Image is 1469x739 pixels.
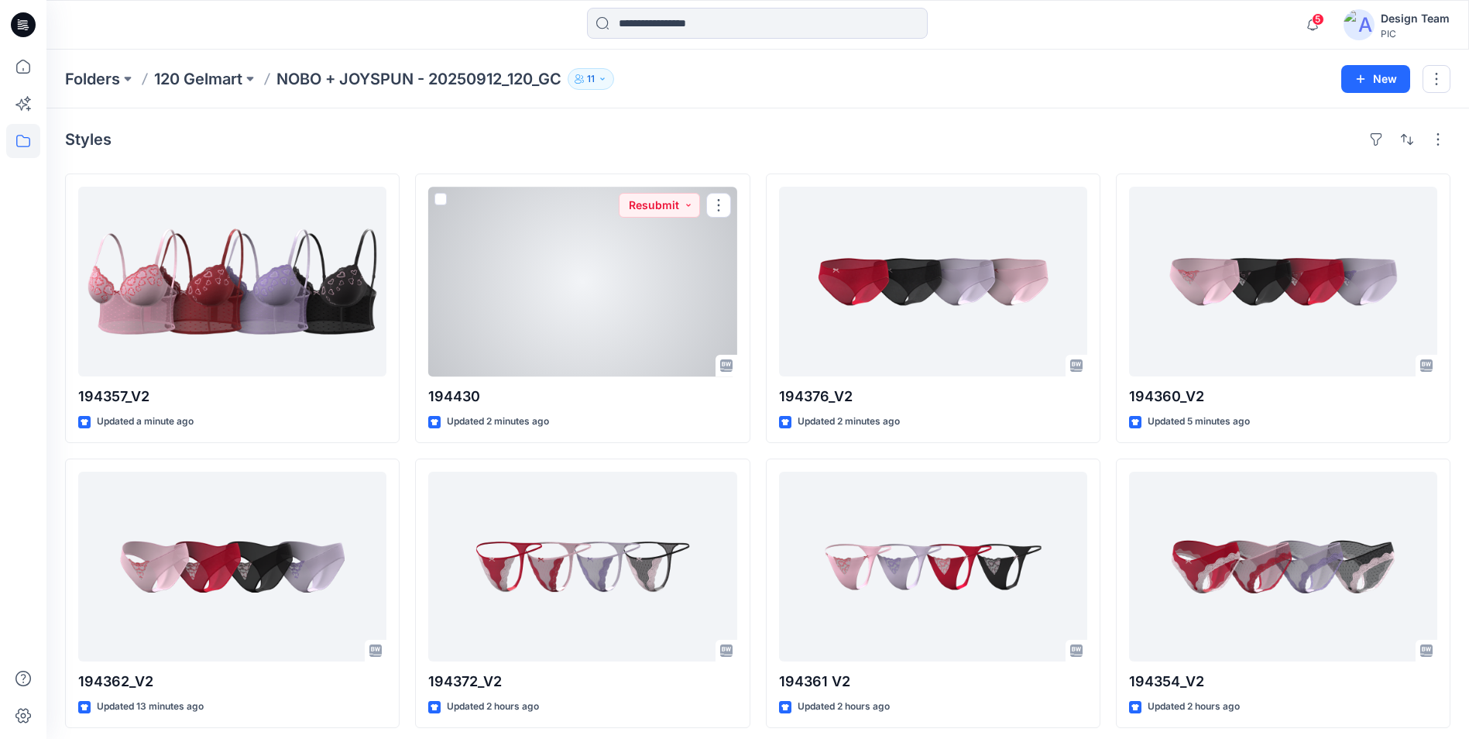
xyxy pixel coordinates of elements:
p: 11 [587,70,595,88]
p: Updated 2 minutes ago [798,414,900,430]
p: NOBO + JOYSPUN - 20250912_120_GC [276,68,561,90]
a: 194361 V2 [779,472,1087,662]
p: Updated 2 minutes ago [447,414,549,430]
a: 194362_V2 [78,472,386,662]
img: avatar [1344,9,1375,40]
p: Updated 2 hours ago [447,699,539,715]
p: 194430 [428,386,736,407]
a: 194376_V2 [779,187,1087,376]
div: PIC [1381,28,1450,40]
p: 194362_V2 [78,671,386,693]
p: 194372_V2 [428,671,736,693]
a: 120 Gelmart [154,68,242,90]
button: 11 [568,68,614,90]
button: New [1341,65,1410,93]
p: 194354_V2 [1129,671,1437,693]
p: Updated 5 minutes ago [1148,414,1250,430]
p: 194357_V2 [78,386,386,407]
span: 5 [1312,13,1324,26]
a: 194360_V2 [1129,187,1437,376]
p: Updated 13 minutes ago [97,699,204,715]
a: 194357_V2 [78,187,386,376]
p: Updated a minute ago [97,414,194,430]
a: 194354_V2 [1129,472,1437,662]
h4: Styles [65,130,112,149]
p: 194376_V2 [779,386,1087,407]
a: Folders [65,68,120,90]
p: Updated 2 hours ago [798,699,890,715]
p: 194361 V2 [779,671,1087,693]
div: Design Team [1381,9,1450,28]
a: 194372_V2 [428,472,736,662]
p: Updated 2 hours ago [1148,699,1240,715]
p: 194360_V2 [1129,386,1437,407]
